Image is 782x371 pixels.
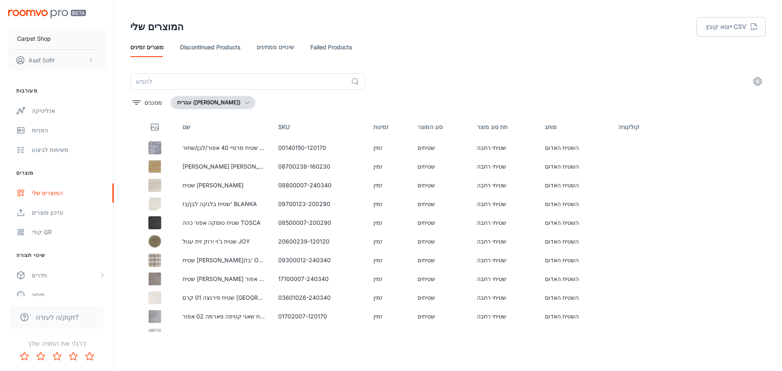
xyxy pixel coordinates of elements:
[367,326,411,345] td: זמין
[367,288,411,307] td: זמין
[411,176,471,195] td: שטיחים
[272,138,367,157] td: 00140150-120170
[696,17,766,37] button: ייצוא קובץ CSV
[367,195,411,213] td: זמין
[367,251,411,270] td: זמין
[8,50,105,71] button: Asaf Sofir
[470,270,538,288] td: שטיחי רחבה
[182,257,274,263] a: שטיח [PERSON_NAME]/בז' OSCAR
[411,288,471,307] td: שטיחים
[367,176,411,195] td: זמין
[411,270,471,288] td: שטיחים
[272,232,367,251] td: 20600239-120120
[367,270,411,288] td: זמין
[411,251,471,270] td: שטיחים
[272,326,367,345] td: 06821007-300400
[32,126,105,135] div: הפניות
[8,10,86,18] img: Roomvo PRO Beta
[16,348,33,364] button: Rate 1 star
[130,20,184,34] h1: המוצרים שלי
[8,28,105,49] button: Carpet Shop
[411,232,471,251] td: שטיחים
[538,326,612,345] td: השטיח האדום
[411,195,471,213] td: שטיחים
[470,157,538,176] td: שטיחי רחבה
[32,271,99,280] div: חדרים
[470,251,538,270] td: שטיחי רחבה
[29,56,55,65] p: Asaf Sofir
[171,96,255,109] button: עברית ([PERSON_NAME])
[538,138,612,157] td: השטיח האדום
[130,73,348,90] input: לחפש
[150,122,160,132] svg: Thumbnail
[32,145,105,154] div: משימות לביצוע
[470,288,538,307] td: שטיחי רחבה
[538,288,612,307] td: השטיח האדום
[182,313,288,320] a: שטיח שאגי קטיפה פארמה 02 אפור SHAGI
[32,189,105,198] div: המוצרים שלי
[180,37,240,57] a: Discontinued Products
[470,176,538,195] td: שטיחי רחבה
[32,290,105,299] div: מיתוג
[272,176,367,195] td: 08800007-240340
[272,307,367,326] td: 01702007-120170
[470,232,538,251] td: שטיחי רחבה
[367,116,411,138] th: זמינות
[367,232,411,251] td: זמין
[130,37,164,57] a: מוצרים זמינים
[257,37,294,57] a: שינויים ממתינים
[272,213,367,232] td: 08500007-200290
[612,116,670,138] th: קולקציה
[182,275,281,282] a: שטיח [PERSON_NAME] אפור PLANET
[49,348,65,364] button: Rate 3 star
[470,138,538,157] td: שטיחי רחבה
[538,251,612,270] td: השטיח האדום
[538,307,612,326] td: השטיח האדום
[367,307,411,326] td: זמין
[17,34,51,43] p: Carpet Shop
[310,37,352,57] a: Failed Products
[182,163,278,170] a: [PERSON_NAME] [PERSON_NAME]
[272,157,367,176] td: 08700238-160230
[182,294,294,301] a: שטיח פירנצה 01 קרם [GEOGRAPHIC_DATA]
[81,348,98,364] button: Rate 5 star
[272,270,367,288] td: 17100007-240340
[32,106,105,115] div: אנליטיקה
[272,251,367,270] td: 09300012-240340
[32,228,105,237] div: קודי QR
[470,195,538,213] td: שטיחי רחבה
[272,195,367,213] td: 09700123-200290
[272,288,367,307] td: 03601026-240340
[36,312,79,322] span: זקוק/ה לעזרה?
[749,73,766,90] button: settings
[411,116,471,138] th: סוג המוצר
[145,98,162,107] p: מסננים
[130,96,164,109] button: filter
[538,270,612,288] td: השטיח האדום
[367,213,411,232] td: זמין
[538,195,612,213] td: השטיח האדום
[411,326,471,345] td: שטיחים
[411,138,471,157] td: שטיחים
[411,307,471,326] td: שטיחים
[182,238,250,245] a: שטיח ג'וי ירוק זית עגול JOY
[182,331,293,338] a: שטיח מדריד 21 אפור [GEOGRAPHIC_DATA]
[470,116,538,138] th: תת סוג מוצר
[32,208,105,217] div: עדכון מוצרים
[367,157,411,176] td: זמין
[538,213,612,232] td: השטיח האדום
[33,348,49,364] button: Rate 2 star
[182,219,261,226] a: שטיח טוסקה אפור כהה TOSCA
[367,138,411,157] td: זמין
[470,307,538,326] td: שטיחי רחבה
[182,200,257,207] a: שטיח בלנקה לבן/בז' BLANKA
[182,144,288,151] a: שטיח מרסיי 40 אפור/לבן/שחור MARSILLE
[470,213,538,232] td: שטיחי רחבה
[182,182,244,189] a: שטיח [PERSON_NAME]
[538,232,612,251] td: השטיח האדום
[538,157,612,176] td: השטיח האדום
[65,348,81,364] button: Rate 4 star
[411,157,471,176] td: שטיחים
[470,326,538,345] td: שטיחי רחבה
[411,213,471,232] td: שטיחים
